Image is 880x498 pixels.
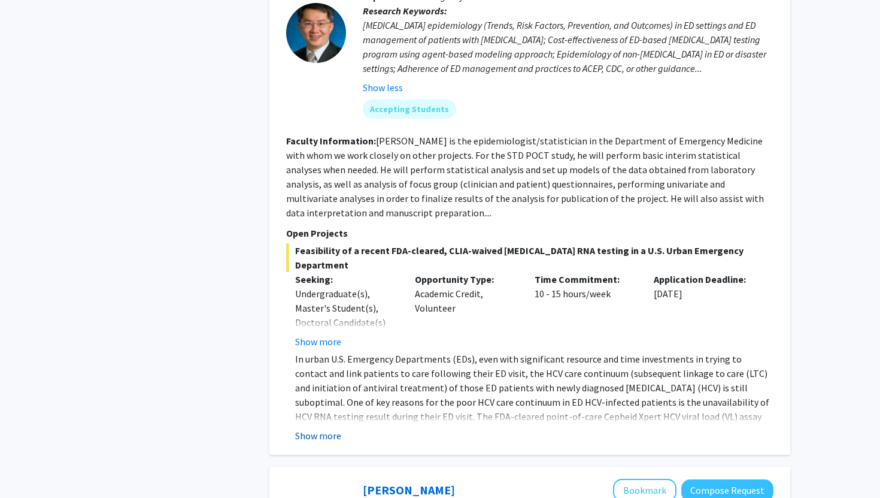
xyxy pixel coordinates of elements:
div: Academic Credit, Volunteer [406,272,526,349]
b: Research Keywords: [363,5,447,17]
div: Undergraduate(s), Master's Student(s), Doctoral Candidate(s) (PhD, MD, DMD, PharmD, etc.) [295,286,397,358]
p: Application Deadline: [654,272,755,286]
button: Show more [295,334,341,349]
div: 10 - 15 hours/week [526,272,645,349]
p: Opportunity Type: [415,272,517,286]
fg-read-more: [PERSON_NAME] is the epidemiologist/statistician in the Department of Emergency Medicine with who... [286,135,764,219]
button: Show less [363,80,403,95]
b: Faculty Information: [286,135,376,147]
iframe: Chat [9,444,51,489]
p: Open Projects [286,226,773,240]
div: [MEDICAL_DATA] epidemiology (Trends, Risk Factors, Prevention, and Outcomes) in ED settings and E... [363,18,773,76]
span: Feasibility of a recent FDA-cleared, CLIA-waived [MEDICAL_DATA] RNA testing in a U.S. Urban Emerg... [286,243,773,272]
div: [DATE] [645,272,764,349]
a: [PERSON_NAME] [363,482,455,497]
button: Show more [295,428,341,443]
mat-chip: Accepting Students [363,99,456,119]
p: In urban U.S. Emergency Departments (EDs), even with significant resource and time investments in... [295,352,773,452]
p: Seeking: [295,272,397,286]
p: Time Commitment: [535,272,636,286]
